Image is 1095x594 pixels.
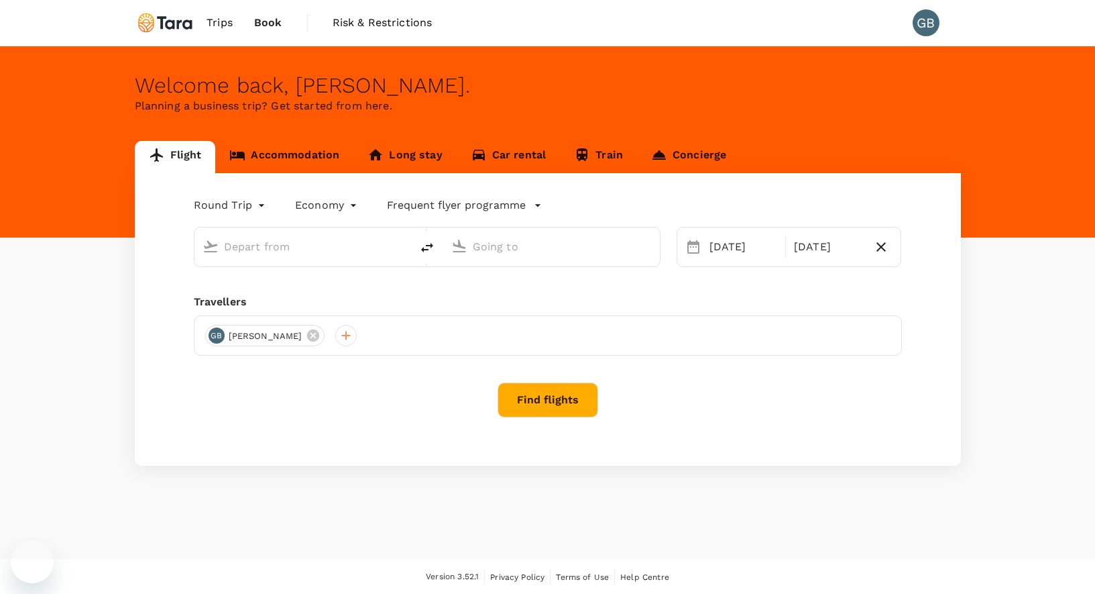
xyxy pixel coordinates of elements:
[215,141,353,173] a: Accommodation
[789,234,867,260] div: [DATE]
[205,325,325,346] div: GB[PERSON_NAME]
[254,15,282,31] span: Book
[194,195,269,216] div: Round Trip
[490,573,544,582] span: Privacy Policy
[560,141,637,173] a: Train
[620,570,669,585] a: Help Centre
[207,15,233,31] span: Trips
[650,245,653,248] button: Open
[704,234,783,260] div: [DATE]
[135,73,961,98] div: Welcome back , [PERSON_NAME] .
[353,141,456,173] a: Long stay
[295,195,360,216] div: Economy
[411,232,443,264] button: delete
[498,383,598,417] button: Find flights
[490,570,544,585] a: Privacy Policy
[135,141,216,173] a: Flight
[387,197,526,213] p: Frequent flyer programme
[135,8,196,38] img: Tara Climate Ltd
[11,540,54,583] iframe: Button to launch messaging window
[556,573,609,582] span: Terms of Use
[473,236,632,257] input: Going to
[209,328,225,344] div: GB
[402,245,404,248] button: Open
[224,236,383,257] input: Depart from
[556,570,609,585] a: Terms of Use
[387,197,542,213] button: Frequent flyer programme
[333,15,433,31] span: Risk & Restrictions
[637,141,740,173] a: Concierge
[457,141,561,173] a: Car rental
[194,294,902,310] div: Travellers
[221,330,310,343] span: [PERSON_NAME]
[620,573,669,582] span: Help Centre
[135,98,961,114] p: Planning a business trip? Get started from here.
[913,9,939,36] div: GB
[426,571,479,584] span: Version 3.52.1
